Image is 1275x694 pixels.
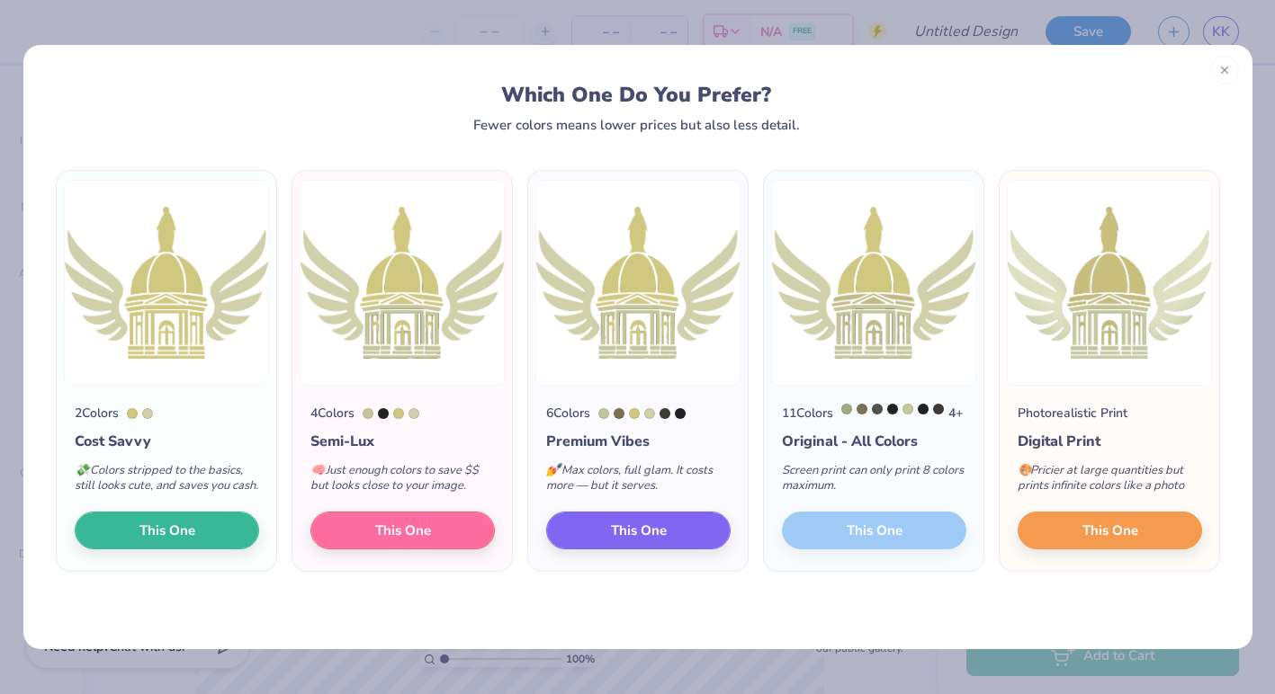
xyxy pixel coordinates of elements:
span: This One [610,520,666,541]
div: Fewer colors means lower prices but also less detail. [473,118,800,132]
div: 4 Colors [310,404,355,423]
div: Just enough colors to save $$ but looks close to your image. [310,452,495,512]
img: 4 color option [300,180,505,386]
img: 6 color option [535,180,741,386]
div: Max colors, full glam. It costs more — but it serves. [546,452,731,512]
div: Photorealistic Print [1018,404,1127,423]
div: 616 C [127,408,138,419]
div: 5807 C [142,408,153,419]
div: 5807 C [409,408,419,419]
div: 7497 C [857,404,867,414]
img: 11 color option [771,180,976,386]
div: Premium Vibes [546,431,731,452]
div: 2 Colors [75,404,119,423]
div: Neutral Black C [918,404,929,414]
div: Black 7 C [933,404,944,414]
div: 11 Colors [782,404,833,423]
button: This One [546,512,731,549]
div: Neutral Black C [378,408,389,419]
div: 616 C [393,408,404,419]
div: Colors stripped to the basics, still looks cute, and saves you cash. [75,452,259,512]
span: 🧠 [310,462,325,478]
div: 7497 C [614,408,624,419]
img: 2 color option [64,180,269,386]
div: 419 C [887,404,898,414]
div: 6 Colors [546,404,590,423]
div: Digital Print [1018,431,1202,452]
div: 5807 C [644,408,655,419]
div: Neutral Black C [675,408,686,419]
div: Cost Savvy [75,431,259,452]
div: 5797 C [598,408,609,419]
div: 5783 C [841,404,852,414]
div: 5797 C [363,408,373,419]
span: This One [374,520,430,541]
span: 💸 [75,462,89,478]
div: Which One Do You Prefer? [72,83,1201,107]
div: Black 7 C [660,408,670,419]
span: This One [1082,520,1137,541]
div: Screen print can only print 8 colors maximum. [782,452,966,512]
img: Photorealistic preview [1007,180,1212,386]
div: 4 + [841,404,963,423]
button: This One [1018,512,1202,549]
div: Pricier at large quantities but prints infinite colors like a photo [1018,452,1202,512]
div: Original - All Colors [782,431,966,452]
button: This One [310,512,495,549]
span: 🎨 [1018,462,1032,478]
div: 418 C [872,404,883,414]
div: 616 C [629,408,640,419]
div: Semi-Lux [310,431,495,452]
button: This One [75,512,259,549]
span: 💅 [546,462,561,478]
span: This One [139,520,194,541]
div: 5797 C [902,404,913,414]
